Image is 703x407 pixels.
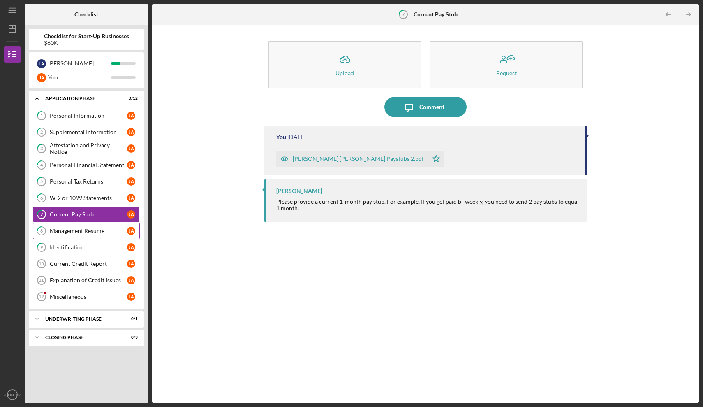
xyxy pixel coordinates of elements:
[33,107,140,124] a: 1Personal InformationJA
[44,40,129,46] div: $60K
[40,245,43,250] tspan: 9
[33,256,140,272] a: 10Current Credit ReportJA
[402,12,405,17] tspan: 7
[50,112,127,119] div: Personal Information
[293,156,424,162] div: [PERSON_NAME] [PERSON_NAME] Paystubs 2.pdf
[123,316,138,321] div: 0 / 1
[384,97,467,117] button: Comment
[37,59,46,68] div: L A
[40,113,43,119] tspan: 1
[50,129,127,135] div: Supplemental Information
[50,293,127,300] div: Miscellaneous
[45,96,117,101] div: Application Phase
[39,278,44,283] tspan: 11
[127,243,135,251] div: J A
[127,161,135,169] div: J A
[33,190,140,206] a: 6W-2 or 1099 StatementsJA
[44,33,129,40] b: Checklist for Start-Up Businesses
[40,212,43,217] tspan: 7
[335,70,354,76] div: Upload
[276,188,322,194] div: [PERSON_NAME]
[127,128,135,136] div: J A
[127,227,135,235] div: J A
[33,124,140,140] a: 2Supplemental InformationJA
[127,210,135,219] div: J A
[33,157,140,173] a: 4Personal Financial StatementJA
[40,130,43,135] tspan: 2
[37,73,46,82] div: J A
[39,294,44,299] tspan: 12
[127,276,135,284] div: J A
[40,195,43,201] tspan: 6
[276,198,579,212] div: Please provide a current 1-month pay stub. For example, If you get paid bi-weekly, you need to se...
[48,70,111,84] div: You
[50,178,127,185] div: Personal Tax Returns
[414,11,458,18] b: Current Pay Stub
[50,244,127,251] div: Identification
[33,288,140,305] a: 12MiscellaneousJA
[40,179,43,184] tspan: 5
[276,134,286,140] div: You
[50,228,127,234] div: Management Resume
[4,386,21,403] button: [PERSON_NAME]
[127,112,135,120] div: J A
[127,144,135,153] div: J A
[50,142,127,155] div: Attestation and Privacy Notice
[276,151,444,167] button: [PERSON_NAME] [PERSON_NAME] Paystubs 2.pdf
[48,56,111,70] div: [PERSON_NAME]
[268,41,421,88] button: Upload
[50,277,127,284] div: Explanation of Credit Issues
[419,97,444,117] div: Comment
[127,293,135,301] div: J A
[123,96,138,101] div: 0 / 12
[50,211,127,218] div: Current Pay Stub
[33,206,140,223] a: 7Current Pay StubJA
[430,41,583,88] button: Request
[127,177,135,186] div: J A
[33,272,140,288] a: 11Explanation of Credit IssuesJA
[50,162,127,168] div: Personal Financial Statement
[33,140,140,157] a: 3Attestation and Privacy NoticeJA
[33,223,140,239] a: 8Management ResumeJA
[496,70,517,76] div: Request
[39,261,44,266] tspan: 10
[50,195,127,201] div: W-2 or 1099 Statements
[74,11,98,18] b: Checklist
[45,316,117,321] div: Underwriting Phase
[33,239,140,256] a: 9IdentificationJA
[127,194,135,202] div: J A
[40,146,43,151] tspan: 3
[40,163,43,168] tspan: 4
[40,228,43,234] tspan: 8
[123,335,138,340] div: 0 / 3
[50,260,127,267] div: Current Credit Report
[33,173,140,190] a: 5Personal Tax ReturnsJA
[45,335,117,340] div: Closing Phase
[287,134,305,140] time: 2025-08-15 21:09
[127,260,135,268] div: J A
